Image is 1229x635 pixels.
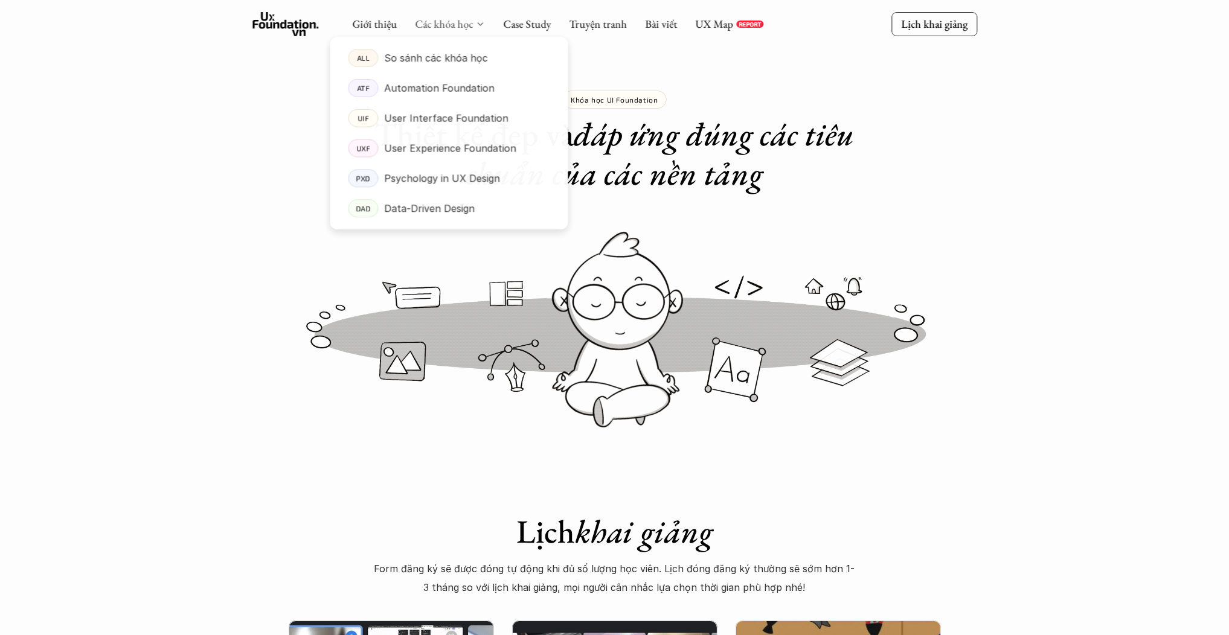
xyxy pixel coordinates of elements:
a: ALLSo sánh các khóa học [330,43,568,73]
p: UIF [358,113,369,122]
p: ALL [357,54,370,62]
a: UX Map [695,17,733,31]
p: DAD [356,204,371,212]
a: ATFAutomation Foundation [330,73,568,103]
h1: Lịch [373,512,856,551]
p: User Interface Foundation [384,109,508,127]
p: Automation Foundation [384,79,495,97]
p: Form đăng ký sẽ được đóng tự động khi đủ số lượng học viên. Lịch đóng đăng ký thường sẽ sớm hơn 1... [373,560,856,596]
h1: Thiết kế đẹp và [373,115,856,193]
p: Psychology in UX Design [384,169,499,187]
a: UXFUser Experience Foundation [330,133,568,164]
p: User Experience Foundation [384,139,516,158]
a: Giới thiệu [352,17,397,31]
a: REPORT [736,21,763,28]
a: Lịch khai giảng [891,12,977,36]
p: PXD [356,174,370,182]
em: khai giảng [575,510,713,552]
p: ATF [357,84,370,92]
a: Các khóa học [415,17,473,31]
p: UXF [356,144,370,152]
em: đáp ứng đúng các tiêu chuẩn của các nền tảng [466,113,862,194]
p: So sánh các khóa học [384,49,488,67]
p: Lịch khai giảng [901,17,967,31]
a: DADData-Driven Design [330,193,568,223]
p: Data-Driven Design [384,199,475,217]
p: Khóa học UI Foundation [571,95,658,104]
p: REPORT [739,21,761,28]
a: Truyện tranh [569,17,627,31]
a: Bài viết [645,17,677,31]
a: PXDPsychology in UX Design [330,163,568,193]
a: UIFUser Interface Foundation [330,103,568,133]
a: Case Study [503,17,551,31]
